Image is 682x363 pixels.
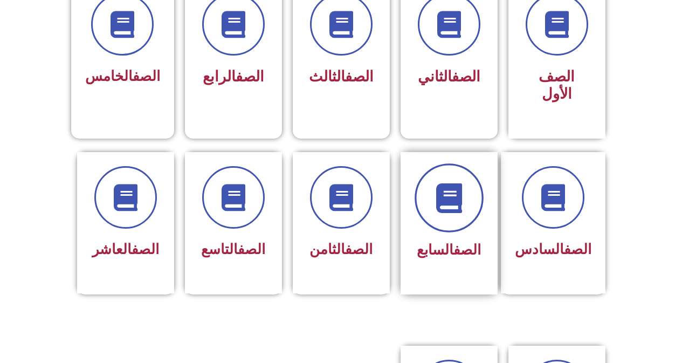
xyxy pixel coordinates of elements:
[92,241,159,257] span: العاشر
[417,242,481,258] span: السابع
[201,241,265,257] span: التاسع
[203,68,264,85] span: الرابع
[418,68,480,85] span: الثاني
[453,242,481,258] a: الصف
[238,241,265,257] a: الصف
[85,68,160,84] span: الخامس
[132,241,159,257] a: الصف
[309,68,374,85] span: الثالث
[564,241,591,257] a: الصف
[452,68,480,85] a: الصف
[539,68,575,102] span: الصف الأول
[309,241,373,257] span: الثامن
[133,68,160,84] a: الصف
[236,68,264,85] a: الصف
[345,241,373,257] a: الصف
[515,241,591,257] span: السادس
[345,68,374,85] a: الصف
